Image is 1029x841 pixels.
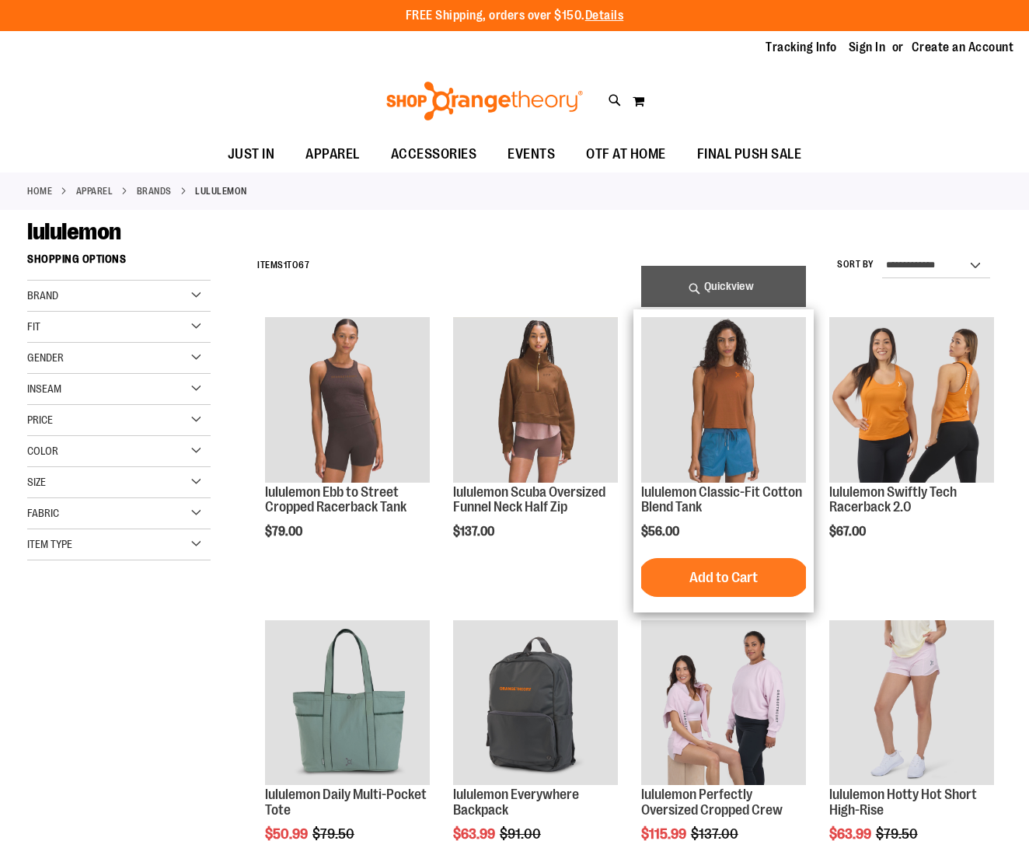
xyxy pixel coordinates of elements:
a: APPAREL [76,184,113,198]
a: OTF AT HOME [570,137,682,173]
span: OTF AT HOME [586,137,666,172]
a: Quickview [641,266,806,307]
span: $56.00 [641,525,682,539]
a: lululemon Scuba Oversized Funnel Neck Half Zip [453,484,605,515]
span: $79.00 [265,525,305,539]
span: FINAL PUSH SALE [697,137,802,172]
strong: Shopping Options [27,246,211,281]
a: lululemon Swiftly Tech Racerback 2.0 [829,317,994,484]
img: lululemon Scuba Oversized Funnel Neck Half Zip [453,317,618,482]
span: Fit [27,320,40,333]
img: Shop Orangetheory [384,82,585,120]
img: lululemon Ebb to Street Cropped Racerback Tank [265,317,430,482]
img: lululemon Daily Multi-Pocket Tote [265,620,430,785]
span: JUST IN [228,137,275,172]
span: Brand [27,289,58,302]
div: product [445,309,626,578]
span: APPAREL [305,137,360,172]
span: $67.00 [829,525,868,539]
img: lululemon Perfectly Oversized Cropped Crew [641,620,806,785]
a: lululemon Classic-Fit Cotton Blend Tank [641,317,806,484]
img: lululemon Swiftly Tech Racerback 2.0 [829,317,994,482]
span: 1 [284,260,288,270]
a: EVENTS [492,137,570,173]
span: lululemon [27,218,121,245]
a: lululemon Classic-Fit Cotton Blend Tank [641,484,802,515]
a: JUST IN [212,137,291,173]
a: lululemon Swiftly Tech Racerback 2.0 [829,484,957,515]
span: Size [27,476,46,488]
a: lululemon Scuba Oversized Funnel Neck Half Zip [453,317,618,484]
span: Add to Cart [689,569,758,586]
div: product [821,309,1002,578]
span: Color [27,445,58,457]
a: lululemon Hotty Hot Short High-Rise [829,620,994,787]
img: lululemon Hotty Hot Short High-Rise [829,620,994,785]
a: lululemon Perfectly Oversized Cropped Crew [641,787,783,818]
a: ACCESSORIES [375,137,493,173]
a: Sign In [849,39,886,56]
img: lululemon Classic-Fit Cotton Blend Tank [641,317,806,482]
a: lululemon Daily Multi-Pocket Tote [265,787,427,818]
span: Gender [27,351,64,364]
a: FINAL PUSH SALE [682,137,818,173]
span: ACCESSORIES [391,137,477,172]
a: Home [27,184,52,198]
a: lululemon Ebb to Street Cropped Racerback Tank [265,317,430,484]
img: lululemon Everywhere Backpack [453,620,618,785]
strong: lululemon [195,184,247,198]
span: Price [27,414,53,426]
p: FREE Shipping, orders over $150. [406,7,624,25]
a: lululemon Ebb to Street Cropped Racerback Tank [265,484,406,515]
span: Inseam [27,382,61,395]
a: lululemon Daily Multi-Pocket Tote [265,620,430,787]
a: lululemon Everywhere Backpack [453,787,579,818]
span: Item Type [27,538,72,550]
a: Create an Account [912,39,1014,56]
a: lululemon Perfectly Oversized Cropped Crew [641,620,806,787]
span: EVENTS [508,137,555,172]
span: 67 [298,260,309,270]
div: product [257,309,438,578]
a: Details [585,9,624,23]
h2: Items to [257,253,309,277]
a: APPAREL [290,137,375,172]
a: BRANDS [137,184,172,198]
a: lululemon Hotty Hot Short High-Rise [829,787,977,818]
span: Fabric [27,507,59,519]
label: Sort By [837,258,874,271]
a: lululemon Everywhere Backpack [453,620,618,787]
div: product [633,309,814,612]
span: $137.00 [453,525,497,539]
a: Tracking Info [766,39,837,56]
button: Add to Cart [638,558,809,597]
